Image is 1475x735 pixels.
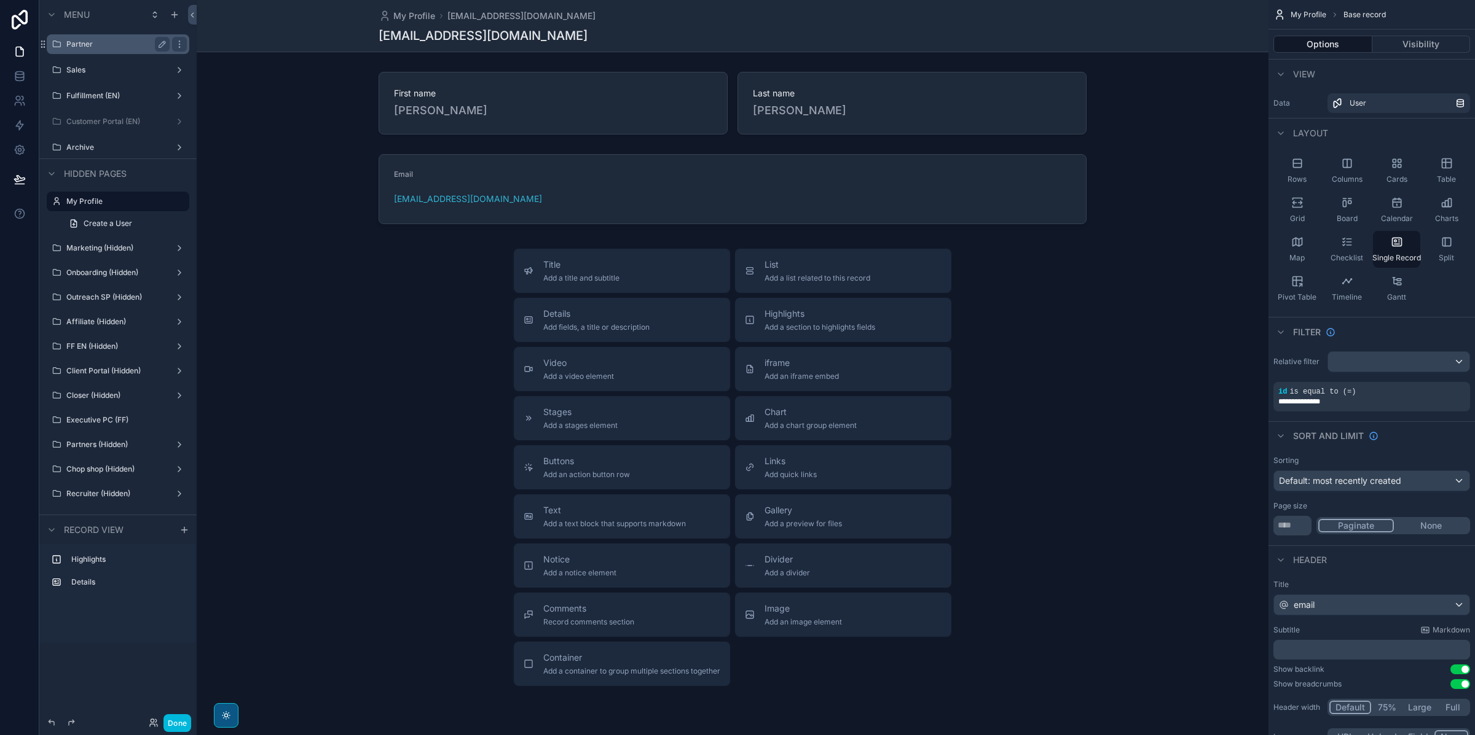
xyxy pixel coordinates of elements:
span: Split [1439,253,1454,263]
span: Checklist [1331,253,1363,263]
label: Onboarding (Hidden) [66,268,165,278]
a: My Profile [379,10,435,22]
span: Rows [1288,174,1307,184]
label: Affiliate (Hidden) [66,317,165,327]
button: Pivot Table [1273,270,1321,307]
label: Partner [66,39,165,49]
div: scrollable content [39,544,197,604]
button: Split [1423,231,1470,268]
span: is equal to (=) [1289,387,1356,396]
label: Relative filter [1273,357,1323,367]
button: Default [1329,701,1371,714]
label: Executive PC (FF) [66,415,182,425]
label: Recruiter (Hidden) [66,489,165,499]
button: email [1273,594,1470,615]
button: Columns [1323,152,1371,189]
button: None [1394,519,1468,532]
button: Table [1423,152,1470,189]
label: Header width [1273,702,1323,712]
a: Create a User [61,214,189,233]
span: Grid [1290,214,1305,224]
label: Customer Portal (EN) [66,117,165,126]
button: Full [1437,701,1468,714]
span: Calendar [1381,214,1413,224]
span: Record view [64,524,124,536]
label: Title [1273,580,1470,589]
span: My Profile [393,10,435,22]
label: Page size [1273,501,1307,511]
label: Client Portal (Hidden) [66,366,165,376]
span: Gantt [1387,292,1406,302]
button: Paginate [1318,519,1394,532]
button: Options [1273,36,1372,53]
button: Board [1323,192,1371,228]
button: Map [1273,231,1321,268]
button: Default: most recently created [1273,470,1470,491]
a: Markdown [1420,625,1470,635]
label: Highlights [71,554,179,564]
div: scrollable content [1273,640,1470,659]
span: Table [1437,174,1456,184]
span: My Profile [1291,10,1326,20]
label: Sales [66,65,165,75]
button: Charts [1423,192,1470,228]
label: Archive [66,142,165,152]
label: Details [71,577,179,587]
label: Fulfillment (EN) [66,91,165,101]
span: Base record [1343,10,1386,20]
span: Layout [1293,127,1328,139]
button: 75% [1371,701,1402,714]
span: Filter [1293,326,1321,338]
span: id [1278,387,1287,396]
span: User [1350,98,1366,108]
span: Single Record [1372,253,1421,263]
a: [EMAIL_ADDRESS][DOMAIN_NAME] [447,10,596,22]
label: Partners (Hidden) [66,440,165,449]
span: email [1294,599,1315,611]
span: Board [1337,214,1358,224]
label: Sorting [1273,456,1299,465]
button: Done [163,714,191,732]
label: Outreach SP (Hidden) [66,292,165,302]
span: Create a User [84,219,132,228]
button: Gantt [1373,270,1420,307]
label: My Profile [66,196,182,206]
label: FF EN (Hidden) [66,341,165,351]
button: Grid [1273,192,1321,228]
button: Timeline [1323,270,1371,307]
button: Single Record [1373,231,1420,268]
label: Chop shop (Hidden) [66,464,165,474]
span: Timeline [1332,292,1362,302]
div: Show breadcrumbs [1273,679,1342,689]
span: Menu [64,9,90,21]
span: Columns [1332,174,1363,184]
label: Closer (Hidden) [66,391,165,400]
label: Subtitle [1273,625,1300,635]
span: Sort And Limit [1293,430,1364,442]
a: User [1327,93,1470,113]
span: Charts [1435,214,1458,224]
button: Large [1402,701,1437,714]
span: Map [1289,253,1305,263]
button: Cards [1373,152,1420,189]
span: Hidden pages [64,168,127,180]
span: Markdown [1433,625,1470,635]
button: Calendar [1373,192,1420,228]
span: Default: most recently created [1279,475,1401,486]
label: Marketing (Hidden) [66,243,165,253]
